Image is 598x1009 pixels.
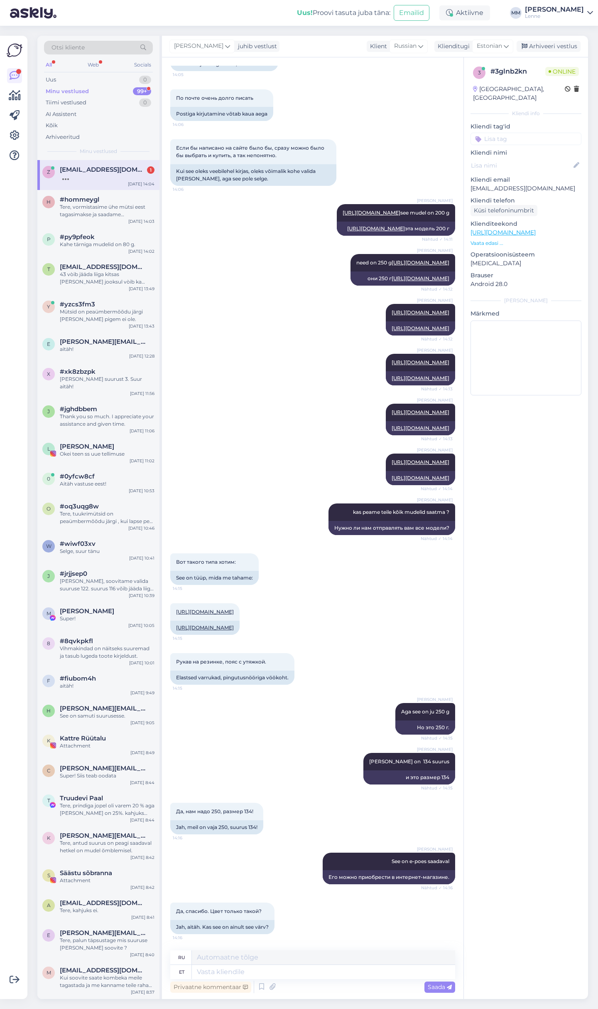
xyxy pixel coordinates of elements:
p: Klienditeekond [471,220,581,228]
div: Klient [367,42,387,51]
span: [PERSON_NAME] [417,247,453,254]
span: cathy.ojaste@gmail.com [60,765,146,772]
span: kas peame teile kõik mudelid saatma ? [353,509,449,515]
div: [DATE] 9:05 [130,720,154,726]
p: [EMAIL_ADDRESS][DOMAIN_NAME] [471,184,581,193]
span: 14:15 [173,685,204,691]
div: [DATE] 10:46 [128,525,154,531]
p: Brauser [471,271,581,280]
p: Kliendi telefon [471,196,581,205]
div: Vihmakindad on näitseks suuremad ja tasub lugeda toote kirjeldust. [60,645,154,660]
a: [URL][DOMAIN_NAME] [176,624,234,631]
div: Web [86,59,100,70]
b: Uus! [297,9,313,17]
span: 0 [47,476,50,482]
span: o [47,506,51,512]
div: Tere, prindiga jopel oli varem 20 % aga [PERSON_NAME] on 25%. kahjuks suuremat allahindlust antud... [60,802,154,817]
div: Lenne [525,13,584,20]
img: Askly Logo [7,42,22,58]
span: [PERSON_NAME] [417,297,453,303]
div: [DATE] 8:49 [130,750,154,756]
div: et [179,965,184,979]
span: Kattre Rüütalu [60,735,106,742]
span: evelin.merisalu.001@mail.ee [60,929,146,937]
span: Nähtud ✓ 14:15 [421,735,453,741]
span: mariliis8@ocloud.com [60,967,146,974]
div: MM [510,7,522,19]
div: [DATE] 12:28 [129,353,154,359]
span: Säästu sõbranna [60,869,112,877]
div: Kõik [46,121,58,130]
span: Nähtud ✓ 14:12 [421,286,453,292]
span: see mudel on 200 g [343,210,449,216]
span: #0yfcw8cf [60,473,95,480]
input: Lisa tag [471,133,581,145]
div: [DATE] 8:42 [130,884,154,891]
span: #hommeygl [60,196,99,203]
div: Tiimi vestlused [46,99,86,107]
span: k [47,835,51,841]
div: [DATE] 10:53 [129,488,154,494]
span: j [47,573,50,579]
div: [GEOGRAPHIC_DATA], [GEOGRAPHIC_DATA] [473,85,565,102]
p: Märkmed [471,309,581,318]
span: [PERSON_NAME] [417,347,453,353]
span: 14:06 [173,186,204,192]
a: [URL][DOMAIN_NAME] [392,459,449,465]
div: Attachment [60,877,154,884]
a: [URL][DOMAIN_NAME] [392,359,449,365]
span: Nähtud ✓ 14:14 [421,535,453,542]
div: Thank you so much. I appreciate your assistance and given time. [60,413,154,428]
span: e [47,341,50,347]
div: [DATE] 8:42 [130,854,154,861]
a: [URL][DOMAIN_NAME] [392,375,449,381]
span: #jghdbbem [60,405,97,413]
div: [DATE] 8:40 [130,952,154,958]
span: akma_9_0@mail.ru [60,899,146,907]
div: [DATE] 14:03 [128,218,154,224]
span: w [46,543,51,549]
div: Kahe tärniga mudelid on 80 g. [60,241,154,248]
span: [PERSON_NAME] [174,42,223,51]
span: See on e-poes saadaval [392,858,449,864]
div: Arhiveeritud [46,133,80,141]
span: a [47,902,51,908]
span: T [47,266,50,272]
a: [URL][DOMAIN_NAME] [471,229,536,236]
div: All [44,59,54,70]
span: krista.kbi@gmail.com [60,832,146,839]
div: [PERSON_NAME] suurust 3. Suur aitäh! [60,375,154,390]
div: ru [178,950,185,965]
div: Aitäh vastuse eest! [60,480,154,488]
div: [PERSON_NAME] [525,6,584,13]
span: e [47,932,50,938]
span: #py9pfeok [60,233,95,241]
div: # 3glnb2kn [490,67,545,76]
span: m [47,970,51,976]
span: edith.jants@gmail.com [60,338,146,345]
div: Kliendi info [471,110,581,117]
span: Online [545,67,579,76]
div: [DATE] 14:02 [128,248,154,254]
span: Вот такого типа хотим: [176,559,236,565]
div: Super! Siis teab oodata [60,772,154,780]
p: Kliendi nimi [471,148,581,157]
div: [DATE] 9:49 [130,690,154,696]
div: 1 [147,166,154,174]
input: Lisa nimi [471,161,572,170]
span: x [47,371,50,377]
div: [DATE] 10:05 [128,622,154,629]
span: Aga see on ju 250 g [401,708,449,715]
div: 99+ [133,87,151,96]
span: [PERSON_NAME] [417,197,453,204]
span: K [47,738,51,744]
span: 14:16 [173,835,204,841]
div: Нужно ли нам отправлять вам все модели? [328,521,455,535]
div: Tere, kahjuks ei. [60,907,154,914]
span: Minu vestlused [80,148,117,155]
div: 0 [139,99,151,107]
span: [PERSON_NAME] [417,746,453,752]
div: они 250 г [350,271,455,286]
span: Nähtud ✓ 14:14 [421,486,453,492]
span: j [47,408,50,414]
